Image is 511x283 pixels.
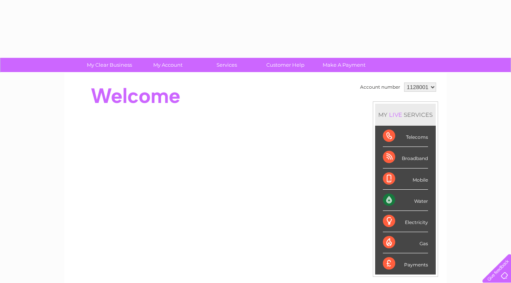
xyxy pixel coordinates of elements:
a: Services [195,58,259,72]
div: LIVE [387,111,404,118]
div: Payments [383,253,428,274]
a: Make A Payment [312,58,376,72]
div: Broadband [383,147,428,168]
a: My Account [136,58,200,72]
div: Mobile [383,168,428,190]
div: MY SERVICES [375,104,436,126]
a: My Clear Business [78,58,141,72]
div: Telecoms [383,126,428,147]
div: Gas [383,232,428,253]
td: Account number [358,81,402,94]
a: Customer Help [254,58,317,72]
div: Electricity [383,211,428,232]
div: Water [383,190,428,211]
